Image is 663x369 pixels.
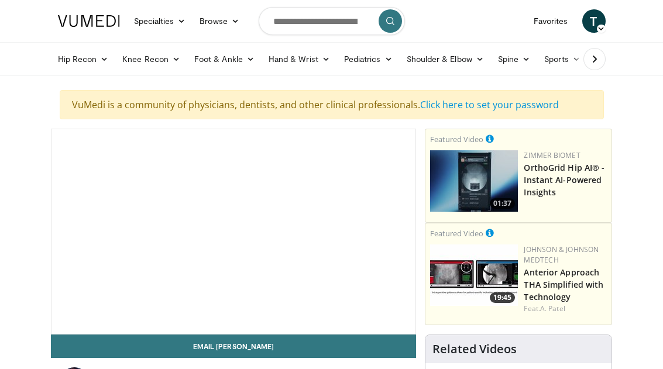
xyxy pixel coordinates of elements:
a: A. Patel [540,304,565,313]
a: Hand & Wrist [262,47,337,71]
div: VuMedi is a community of physicians, dentists, and other clinical professionals. [60,90,604,119]
a: Email [PERSON_NAME] [51,334,417,358]
small: Featured Video [430,134,483,144]
input: Search topics, interventions [259,7,405,35]
a: Zimmer Biomet [524,150,580,160]
h4: Related Videos [432,342,517,356]
a: Sports [537,47,588,71]
img: 51d03d7b-a4ba-45b7-9f92-2bfbd1feacc3.150x105_q85_crop-smart_upscale.jpg [430,150,518,212]
span: 19:45 [490,292,515,303]
a: Johnson & Johnson MedTech [524,244,599,265]
a: Click here to set your password [420,98,559,111]
a: Shoulder & Elbow [400,47,491,71]
a: 01:37 [430,150,518,212]
img: 06bb1c17-1231-4454-8f12-6191b0b3b81a.150x105_q85_crop-smart_upscale.jpg [430,244,518,306]
span: 01:37 [490,198,515,209]
a: Anterior Approach THA Simplified with Technology [524,267,603,302]
a: Hip Recon [51,47,116,71]
a: Spine [491,47,537,71]
a: Knee Recon [115,47,187,71]
a: Foot & Ankle [187,47,262,71]
a: Pediatrics [337,47,400,71]
video-js: Video Player [51,129,416,334]
a: T [582,9,606,33]
small: Featured Video [430,228,483,239]
a: OrthoGrid Hip AI® - Instant AI-Powered Insights [524,162,604,198]
a: Specialties [127,9,193,33]
div: Feat. [524,304,607,314]
a: Browse [193,9,246,33]
img: VuMedi Logo [58,15,120,27]
a: Favorites [527,9,575,33]
a: 19:45 [430,244,518,306]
